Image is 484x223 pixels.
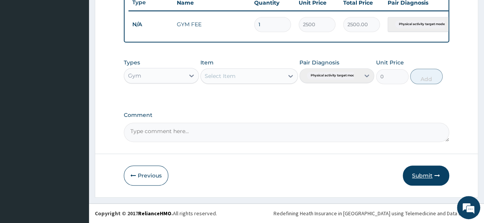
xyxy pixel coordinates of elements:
[200,59,214,66] label: Item
[299,59,339,66] label: Pair Diagnosis
[95,210,173,217] strong: Copyright © 2017 .
[124,112,449,118] label: Comment
[403,166,449,186] button: Submit
[89,203,484,223] footer: All rights reserved.
[45,64,107,142] span: We're online!
[40,43,130,53] div: Chat with us now
[124,166,168,186] button: Previous
[128,72,141,79] div: Gym
[205,72,236,80] div: Select Item
[14,39,31,58] img: d_794563401_company_1708531726252_794563401
[410,69,443,84] button: Add
[173,17,250,32] td: GYM FEE
[274,209,478,217] div: Redefining Heath Insurance in [GEOGRAPHIC_DATA] using Telemedicine and Data Science!
[128,17,173,32] td: N/A
[127,4,145,22] div: Minimize live chat window
[376,59,404,66] label: Unit Price
[4,144,147,171] textarea: Type your message and hit 'Enter'
[138,210,171,217] a: RelianceHMO
[124,59,140,66] label: Types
